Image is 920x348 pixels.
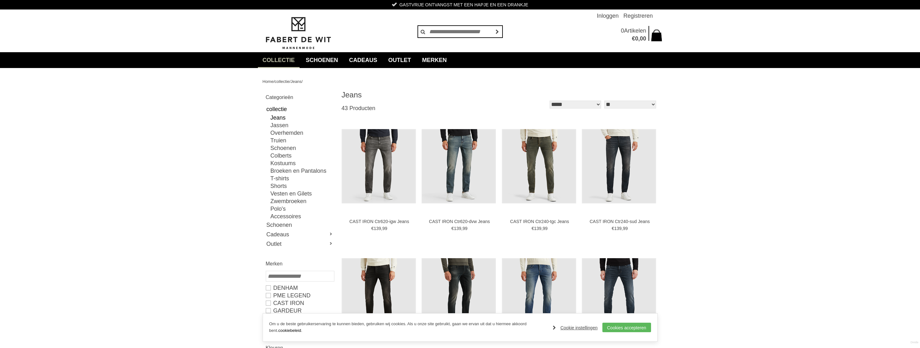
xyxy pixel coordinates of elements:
a: Jeans [271,114,334,121]
a: Vesten en Gilets [271,190,334,197]
img: PME LEGEND Ptr450-cdd Jeans [422,258,496,332]
span: 139 [534,226,541,231]
img: CAST IRON Ctr620-dvw Jeans [422,129,496,203]
a: Cadeaus [344,52,382,68]
a: CAST IRON Ctr240-sud Jeans [585,219,655,224]
a: CAST IRON Ctr620-dvw Jeans [425,219,494,224]
span: 99 [382,226,387,231]
a: DENHAM [266,284,334,292]
a: Zwembroeken [271,197,334,205]
a: Kostuums [271,159,334,167]
a: PME LEGEND [266,292,334,299]
span: 0 [621,28,624,34]
a: Cookie instellingen [553,323,598,332]
a: Registreren [623,9,653,22]
a: collectie [266,104,334,114]
img: PME LEGEND Ptr180-rsd Jeans [582,258,656,332]
a: CAST IRON Ctr620-igw Jeans [344,219,414,224]
span: 99 [623,226,628,231]
span: 0 [635,35,638,42]
a: Accessoires [271,213,334,220]
a: Inloggen [597,9,618,22]
h2: Categorieën [266,93,334,101]
a: Shorts [271,182,334,190]
span: 139 [374,226,381,231]
img: PME LEGEND Ptr450-btb Jeans [502,258,576,332]
span: , [381,226,382,231]
span: , [622,226,623,231]
span: , [638,35,640,42]
span: 43 Producten [342,105,375,111]
a: CAST IRON Ctr240-tgc Jeans [505,219,574,224]
a: Outlet [384,52,416,68]
a: Cookies accepteren [602,323,651,332]
img: CAST IRON Ctr240-tgc Jeans [502,129,576,203]
span: 99 [543,226,548,231]
span: / [273,79,275,84]
span: , [541,226,543,231]
a: Polo's [271,205,334,213]
a: T-shirts [271,175,334,182]
a: collectie [258,52,300,68]
a: Truien [271,137,334,144]
span: € [371,226,374,231]
a: Cadeaus [266,230,334,239]
a: Overhemden [271,129,334,137]
a: Jeans [290,79,302,84]
span: € [612,226,614,231]
a: cookiebeleid [278,328,301,333]
a: GARDEUR [266,307,334,314]
a: Schoenen [271,144,334,152]
a: Jassen [271,121,334,129]
span: / [302,79,303,84]
span: 139 [614,226,621,231]
span: € [532,226,534,231]
img: CAST IRON Ctr240-ncb Jeans [342,258,416,332]
span: / [289,79,291,84]
p: Om u de beste gebruikerservaring te kunnen bieden, gebruiken wij cookies. Als u onze site gebruik... [269,321,547,334]
a: Broeken en Pantalons [271,167,334,175]
a: Schoenen [301,52,343,68]
h2: Merken [266,260,334,268]
h1: Jeans [342,90,500,100]
span: € [632,35,635,42]
a: Outlet [266,239,334,249]
a: Home [263,79,274,84]
span: 139 [454,226,461,231]
a: collectie [275,79,289,84]
span: 99 [462,226,467,231]
img: CAST IRON Ctr240-sud Jeans [582,129,656,203]
a: CAST IRON [266,299,334,307]
a: Divide [911,339,918,346]
span: € [451,226,454,231]
span: , [461,226,462,231]
img: Fabert de Wit [263,16,334,50]
a: Merken [417,52,452,68]
span: Artikelen [624,28,646,34]
a: Schoenen [266,220,334,230]
span: 00 [640,35,646,42]
img: CAST IRON Ctr620-igw Jeans [342,129,416,203]
a: Colberts [271,152,334,159]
